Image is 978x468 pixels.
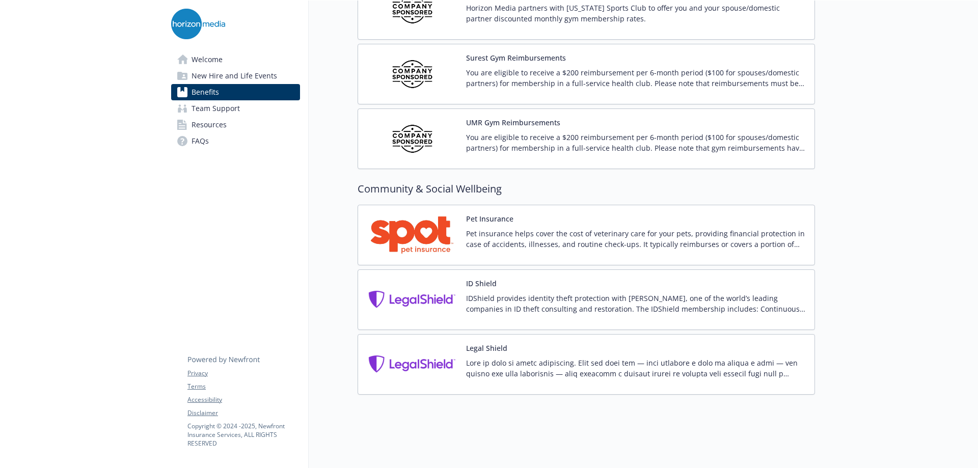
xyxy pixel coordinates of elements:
[466,228,806,250] p: Pet insurance helps cover the cost of veterinary care for your pets, providing financial protecti...
[466,278,497,289] button: ID Shield
[466,67,806,89] p: You are eligible to receive a $200 reimbursement per 6-month period ($100 for spouses/domestic pa...
[466,132,806,153] p: You are eligible to receive a $200 reimbursement per 6-month period ($100 for spouses/domestic pa...
[171,84,300,100] a: Benefits
[171,100,300,117] a: Team Support
[466,357,806,379] p: Lore ip dolo si ametc adipiscing. Elit sed doei tem — inci utlabore e dolo ma aliqua e admi — ven...
[366,213,458,257] img: Spot Pet Insurance carrier logo
[466,293,806,314] p: IDShield provides identity theft protection with [PERSON_NAME], one of the world’s leading compan...
[366,343,458,386] img: Legal Shield carrier logo
[466,52,566,63] button: Surest Gym Reimbursements
[187,382,300,391] a: Terms
[192,51,223,68] span: Welcome
[466,117,560,128] button: UMR Gym Reimbursements
[366,117,458,160] img: Company Sponsored carrier logo
[192,84,219,100] span: Benefits
[466,343,507,353] button: Legal Shield
[366,278,458,321] img: Legal Shield carrier logo
[171,133,300,149] a: FAQs
[171,68,300,84] a: New Hire and Life Events
[192,100,240,117] span: Team Support
[192,117,227,133] span: Resources
[366,52,458,96] img: Company Sponsored carrier logo
[187,369,300,378] a: Privacy
[187,422,300,448] p: Copyright © 2024 - 2025 , Newfront Insurance Services, ALL RIGHTS RESERVED
[466,213,513,224] button: Pet Insurance
[358,181,815,197] h2: Community & Social Wellbeing
[187,408,300,418] a: Disclaimer
[192,68,277,84] span: New Hire and Life Events
[187,395,300,404] a: Accessibility
[171,117,300,133] a: Resources
[171,51,300,68] a: Welcome
[466,3,806,24] p: Horizon Media partners with [US_STATE] Sports Club to offer you and your spouse/domestic partner ...
[192,133,209,149] span: FAQs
